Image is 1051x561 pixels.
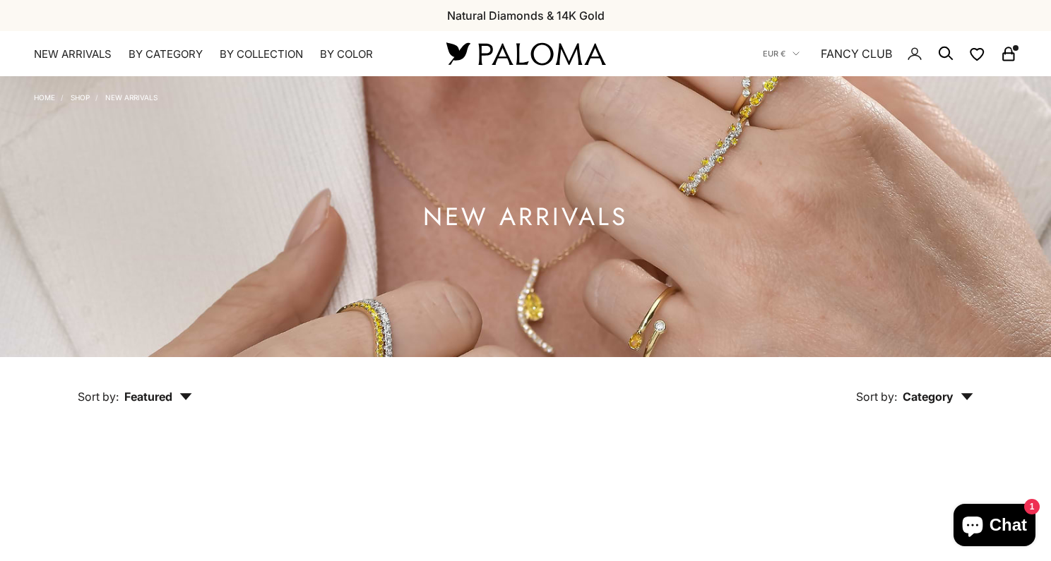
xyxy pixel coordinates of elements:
[34,47,412,61] nav: Primary navigation
[34,93,55,102] a: Home
[763,47,785,60] span: EUR €
[78,390,119,404] span: Sort by:
[821,44,892,63] a: FANCY CLUB
[124,390,192,404] span: Featured
[220,47,303,61] summary: By Collection
[34,90,158,102] nav: Breadcrumb
[129,47,203,61] summary: By Category
[763,47,800,60] button: EUR €
[949,504,1040,550] inbox-online-store-chat: Shopify online store chat
[903,390,973,404] span: Category
[45,357,225,416] button: Sort by: Featured
[824,357,1006,416] button: Sort by: Category
[320,47,373,61] summary: By Color
[34,47,112,61] a: NEW ARRIVALS
[423,208,628,226] h1: NEW ARRIVALS
[763,31,1017,76] nav: Secondary navigation
[856,390,897,404] span: Sort by:
[71,93,90,102] a: Shop
[447,6,605,25] p: Natural Diamonds & 14K Gold
[105,93,158,102] a: NEW ARRIVALS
